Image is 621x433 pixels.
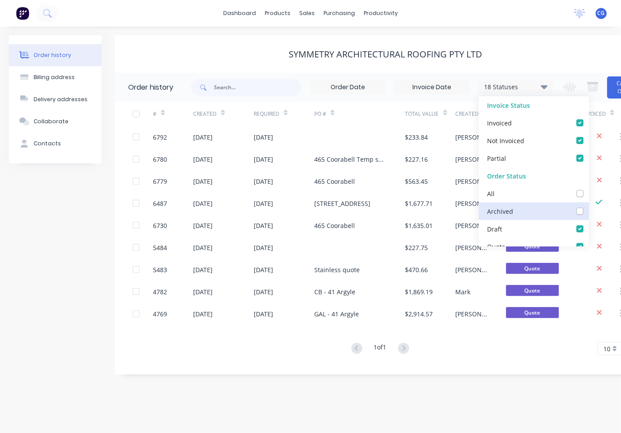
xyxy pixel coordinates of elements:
div: $1,869.19 [405,287,433,296]
div: All [487,189,495,198]
div: [DATE] [193,199,213,208]
div: Created [193,102,254,126]
div: Invoiced [582,110,606,118]
div: 6779 [153,177,167,186]
span: Quote [506,285,559,296]
span: 10 [603,344,610,353]
div: 6730 [153,221,167,230]
div: $470.66 [405,265,428,274]
div: [DATE] [254,199,273,208]
div: Quote [487,242,505,251]
div: Order history [128,82,173,93]
div: $2,914.57 [405,309,433,319]
div: 6487 [153,199,167,208]
div: [PERSON_NAME] [456,133,488,142]
div: Mark [456,287,471,296]
div: PO # [314,110,326,118]
input: Search... [214,79,301,96]
div: Collaborate [34,118,69,125]
button: Billing address [9,66,102,88]
div: Delivery addresses [34,95,88,103]
div: [DATE] [193,133,213,142]
div: 4769 [153,309,167,319]
div: sales [295,7,319,20]
div: [PERSON_NAME] [456,243,488,252]
span: CG [598,9,605,17]
div: [DATE] [193,221,213,230]
div: [PERSON_NAME] [456,155,488,164]
div: 18 Statuses [479,82,553,92]
div: [DATE] [254,287,273,296]
div: [DATE] [254,177,273,186]
div: 4782 [153,287,167,296]
div: 5483 [153,265,167,274]
div: Total Value [405,110,439,118]
div: [DATE] [254,265,273,274]
div: 465 Coorabell Temp sheet [314,155,388,164]
div: [PERSON_NAME] [456,199,488,208]
div: # [153,102,193,126]
div: [DATE] [193,177,213,186]
div: Draft [487,224,502,233]
a: dashboard [219,7,260,20]
div: Archived [487,206,513,216]
div: GAL - 41 Argyle [314,309,359,319]
div: $563.45 [405,177,428,186]
div: 5484 [153,243,167,252]
div: 465 Coorabell [314,177,355,186]
div: Order history [34,51,71,59]
div: [DATE] [193,243,213,252]
div: Not Invoiced [487,136,524,145]
div: Symmetry Architectural Roofing Pty Ltd [289,49,482,60]
div: $1,635.01 [405,221,433,230]
input: Order Date [311,81,385,94]
div: 465 Coorabell [314,221,355,230]
div: [DATE] [193,287,213,296]
div: Invoice Status [479,96,589,114]
div: [PERSON_NAME] [456,265,488,274]
div: products [260,7,295,20]
div: $227.75 [405,243,428,252]
input: Invoice Date [395,81,469,94]
div: # [153,110,156,118]
div: 1 of 1 [374,342,387,355]
div: [DATE] [254,133,273,142]
div: [DATE] [254,309,273,319]
div: Partial [487,153,506,163]
div: Created [193,110,217,118]
div: CB - 41 Argyle [314,287,355,296]
div: $1,677.71 [405,199,433,208]
div: [DATE] [193,309,213,319]
div: $227.16 [405,155,428,164]
div: 6792 [153,133,167,142]
div: [DATE] [254,243,273,252]
div: [DATE] [193,155,213,164]
img: Factory [16,7,29,20]
button: Contacts [9,133,102,155]
div: [PERSON_NAME] [456,309,488,319]
span: Quote [506,307,559,318]
div: purchasing [319,7,359,20]
button: Collaborate [9,110,102,133]
button: Delivery addresses [9,88,102,110]
div: [STREET_ADDRESS] [314,199,370,208]
div: Created By [456,102,506,126]
div: [PERSON_NAME] [456,221,488,230]
div: [DATE] [254,155,273,164]
div: Total Value [405,102,456,126]
div: PO # [314,102,405,126]
div: Required [254,110,279,118]
div: [PERSON_NAME] [456,177,488,186]
div: Stainless quote [314,265,360,274]
div: Billing address [34,73,75,81]
div: Created By [456,110,487,118]
div: Order Status [479,167,589,185]
button: Order history [9,44,102,66]
span: Quote [506,263,559,274]
div: [DATE] [254,221,273,230]
div: Contacts [34,140,61,148]
div: Required [254,102,314,126]
div: Invoiced [487,118,512,127]
div: 6780 [153,155,167,164]
div: $233.84 [405,133,428,142]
